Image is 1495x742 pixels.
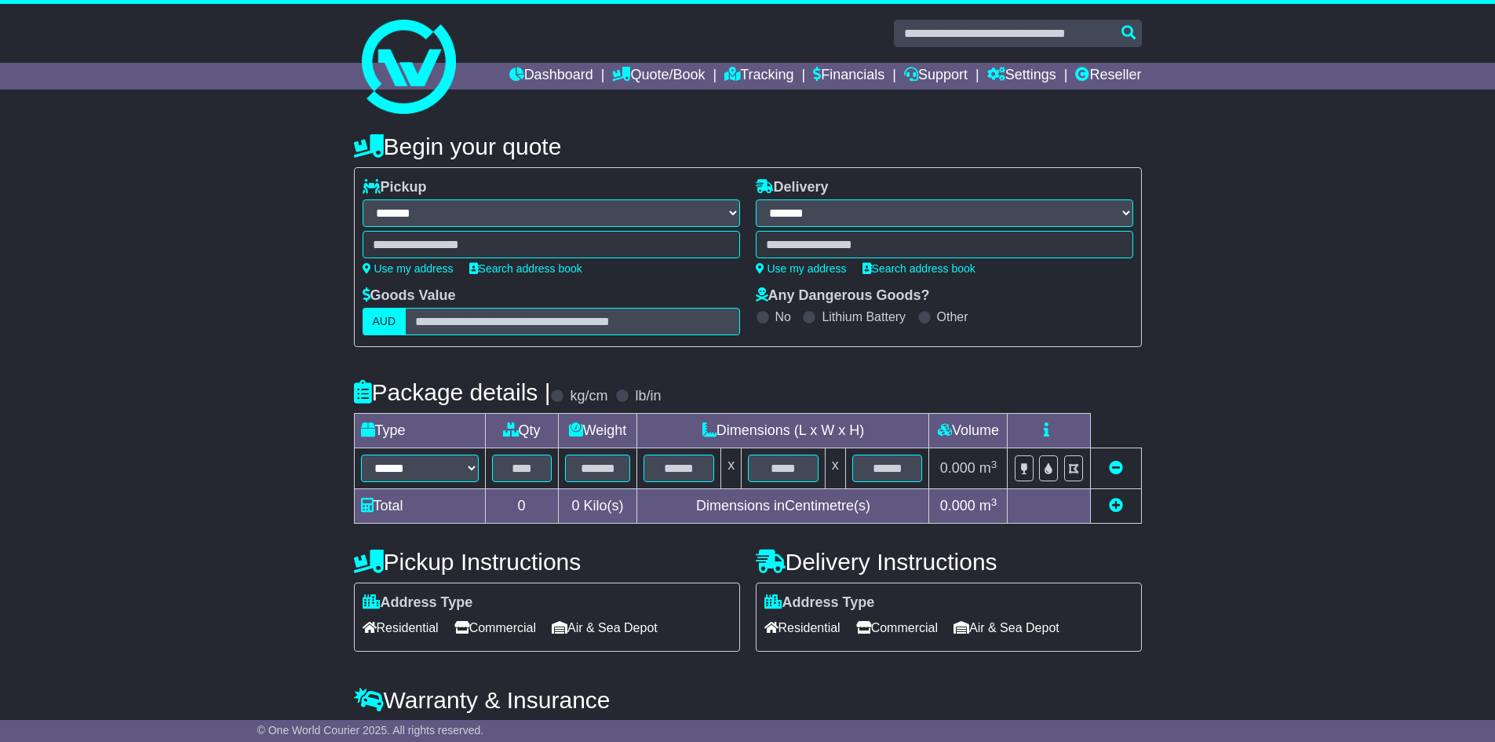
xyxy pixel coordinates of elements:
td: Weight [558,414,637,448]
a: Support [904,63,968,90]
a: Financials [813,63,884,90]
a: Search address book [469,262,582,275]
span: 0.000 [940,460,975,476]
label: AUD [363,308,407,335]
a: Add new item [1109,498,1123,514]
label: lb/in [635,388,661,405]
a: Reseller [1075,63,1141,90]
label: Goods Value [363,287,456,305]
span: 0 [571,498,579,514]
a: Dashboard [509,63,593,90]
td: Kilo(s) [558,489,637,524]
a: Tracking [724,63,793,90]
label: Delivery [756,179,829,196]
span: Air & Sea Depot [552,616,658,640]
label: Pickup [363,179,427,196]
td: Qty [485,414,558,448]
a: Search address book [862,262,975,275]
span: m [979,498,997,514]
label: Other [937,309,968,324]
td: Dimensions (L x W x H) [637,414,929,448]
h4: Pickup Instructions [354,549,740,575]
td: x [721,448,742,489]
span: 0.000 [940,498,975,514]
label: Lithium Battery [822,309,906,324]
a: Remove this item [1109,460,1123,476]
td: Type [354,414,485,448]
h4: Begin your quote [354,133,1142,159]
td: Volume [929,414,1008,448]
label: kg/cm [570,388,607,405]
label: Any Dangerous Goods? [756,287,930,305]
a: Use my address [756,262,847,275]
label: No [775,309,791,324]
sup: 3 [991,496,997,508]
a: Settings [987,63,1056,90]
td: Total [354,489,485,524]
td: Dimensions in Centimetre(s) [637,489,929,524]
span: © One World Courier 2025. All rights reserved. [257,724,484,737]
a: Use my address [363,262,454,275]
span: Commercial [454,616,536,640]
h4: Warranty & Insurance [354,687,1142,713]
sup: 3 [991,459,997,470]
span: Commercial [856,616,938,640]
td: 0 [485,489,558,524]
span: Residential [363,616,439,640]
span: m [979,460,997,476]
label: Address Type [764,594,875,612]
span: Residential [764,616,840,640]
h4: Package details | [354,379,551,405]
label: Address Type [363,594,473,612]
a: Quote/Book [612,63,705,90]
td: x [825,448,845,489]
h4: Delivery Instructions [756,549,1142,575]
span: Air & Sea Depot [954,616,1059,640]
